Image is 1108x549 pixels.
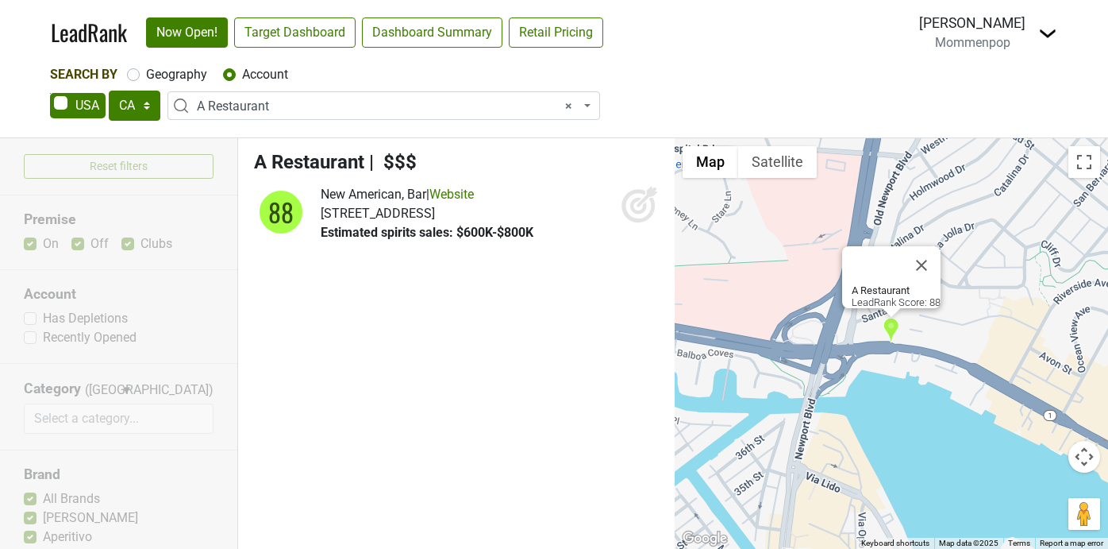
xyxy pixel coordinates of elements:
[902,246,941,284] button: Close
[197,97,580,116] span: A Restaurant
[935,35,1010,50] span: Mommenpop
[362,17,502,48] a: Dashboard Summary
[167,91,600,120] span: A Restaurant
[1068,441,1100,473] button: Map camera controls
[321,187,426,202] span: New American, Bar
[254,151,364,173] span: A Restaurant
[234,17,356,48] a: Target Dashboard
[254,185,308,239] img: quadrant_split.svg
[683,146,738,178] button: Show street map
[919,13,1025,33] div: [PERSON_NAME]
[939,539,998,547] span: Map data ©2025
[321,225,533,240] span: Estimated spirits sales: $600K-$800K
[369,151,417,173] span: | $$$
[883,317,899,343] div: A Restaurant
[1068,498,1100,530] button: Drag Pegman onto the map to open Street View
[321,206,435,221] span: [STREET_ADDRESS]
[852,284,941,308] div: LeadRank Score: 88
[242,65,288,84] label: Account
[50,67,117,82] span: Search By
[1008,539,1030,547] a: Terms (opens in new tab)
[429,187,474,202] a: Website
[1040,539,1103,547] a: Report a map error
[146,17,228,48] a: Now Open!
[679,528,731,549] a: Open this area in Google Maps (opens a new window)
[1038,24,1057,43] img: Dropdown Menu
[1068,146,1100,178] button: Toggle fullscreen view
[146,65,207,84] label: Geography
[738,146,817,178] button: Show satellite imagery
[565,97,572,116] span: Remove all items
[51,16,127,49] a: LeadRank
[509,17,603,48] a: Retail Pricing
[257,188,305,236] div: 88
[861,538,929,549] button: Keyboard shortcuts
[852,284,910,296] b: A Restaurant
[679,528,731,549] img: Google
[321,185,533,204] div: |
